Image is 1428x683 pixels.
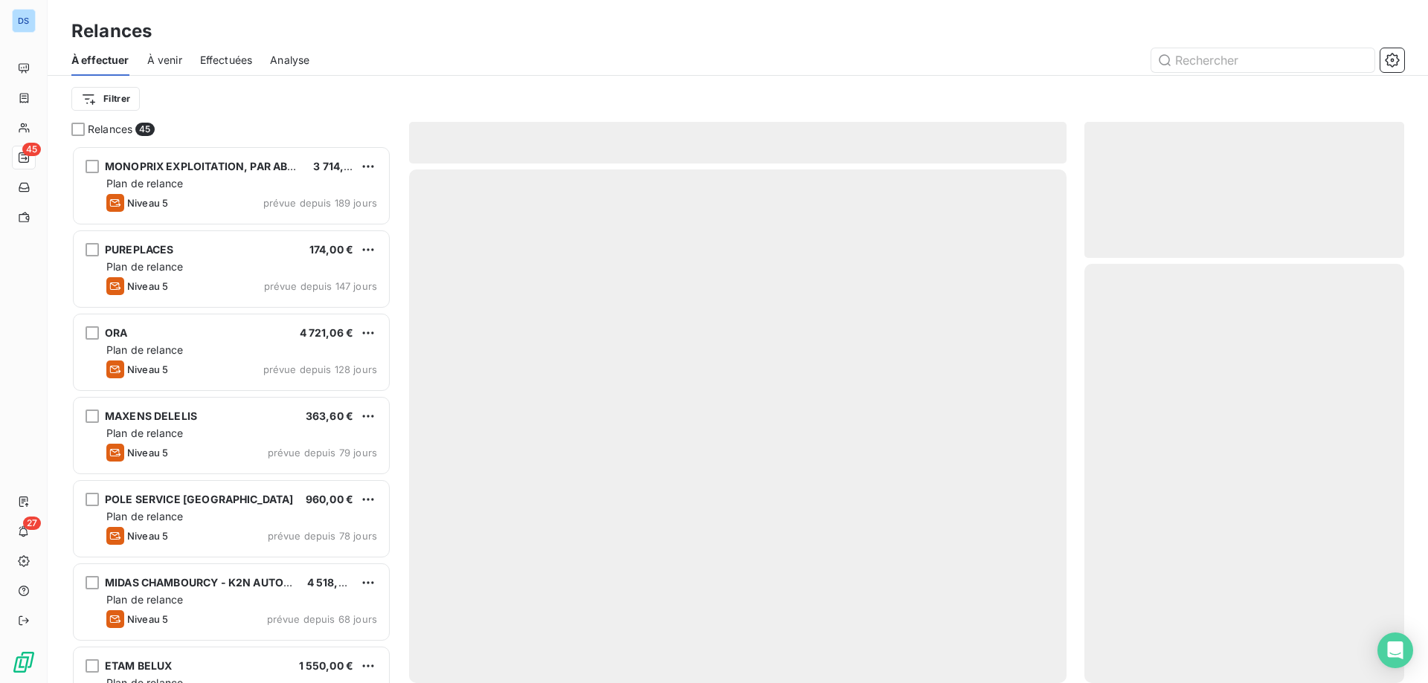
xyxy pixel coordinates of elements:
[12,9,36,33] div: DS
[147,53,182,68] span: À venir
[105,243,174,256] span: PUREPLACES
[105,659,173,672] span: ETAM BELUX
[267,613,377,625] span: prévue depuis 68 jours
[71,87,140,111] button: Filtrer
[299,659,354,672] span: 1 550,00 €
[127,280,168,292] span: Niveau 5
[263,363,377,375] span: prévue depuis 128 jours
[127,530,168,542] span: Niveau 5
[300,326,354,339] span: 4 721,06 €
[106,177,183,190] span: Plan de relance
[264,280,377,292] span: prévue depuis 147 jours
[307,576,362,589] span: 4 518,48 €
[105,160,371,172] span: MONOPRIX EXPLOITATION, PAR ABREVIATION MPX
[263,197,377,209] span: prévue depuis 189 jours
[106,343,183,356] span: Plan de relance
[306,493,353,505] span: 960,00 €
[71,53,129,68] span: À effectuer
[127,447,168,459] span: Niveau 5
[200,53,253,68] span: Effectuées
[106,593,183,606] span: Plan de relance
[309,243,353,256] span: 174,00 €
[1151,48,1374,72] input: Rechercher
[106,260,183,273] span: Plan de relance
[105,576,329,589] span: MIDAS CHAMBOURCY - K2N AUTOSERVICE
[105,493,294,505] span: POLE SERVICE [GEOGRAPHIC_DATA]
[106,510,183,522] span: Plan de relance
[105,410,197,422] span: MAXENS DELELIS
[306,410,353,422] span: 363,60 €
[127,197,168,209] span: Niveau 5
[313,160,367,172] span: 3 714,00 €
[1377,632,1413,668] div: Open Intercom Messenger
[135,123,154,136] span: 45
[127,363,168,375] span: Niveau 5
[23,517,41,530] span: 27
[12,650,36,674] img: Logo LeanPay
[268,447,377,459] span: prévue depuis 79 jours
[71,18,152,45] h3: Relances
[105,326,127,339] span: ORA
[88,122,132,137] span: Relances
[268,530,377,542] span: prévue depuis 78 jours
[71,146,391,683] div: grid
[270,53,309,68] span: Analyse
[106,427,183,439] span: Plan de relance
[22,143,41,156] span: 45
[127,613,168,625] span: Niveau 5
